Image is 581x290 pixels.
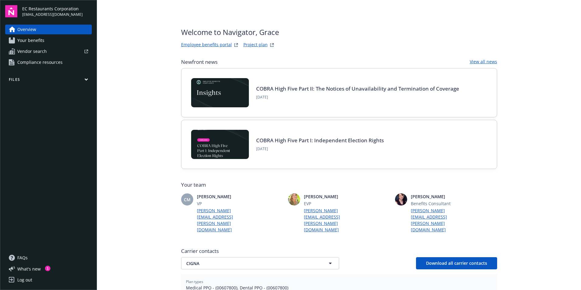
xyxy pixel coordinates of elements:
[426,260,487,266] span: Download all carrier contacts
[5,57,92,67] a: Compliance resources
[256,137,384,144] a: COBRA High Five Part I: Independent Election Rights
[22,12,83,17] span: [EMAIL_ADDRESS][DOMAIN_NAME]
[45,266,50,271] div: 1
[5,25,92,34] a: Overview
[5,5,17,17] img: navigator-logo.svg
[5,36,92,45] a: Your benefits
[186,260,313,267] span: CIGNA
[304,200,363,207] span: EVP
[268,41,276,49] a: projectPlanWebsite
[288,193,300,205] img: photo
[304,207,363,233] a: [PERSON_NAME][EMAIL_ADDRESS][PERSON_NAME][DOMAIN_NAME]
[232,41,240,49] a: striveWebsite
[395,193,407,205] img: photo
[191,130,249,159] img: BLOG-Card Image - Compliance - COBRA High Five Pt 1 07-18-25.jpg
[411,200,470,207] span: Benefits Consultant
[184,196,191,203] span: CM
[181,41,232,49] a: Employee benefits portal
[17,47,47,56] span: Vendor search
[181,27,279,38] span: Welcome to Navigator , Grace
[17,36,44,45] span: Your benefits
[17,57,63,67] span: Compliance resources
[186,279,492,285] span: Plan types
[243,41,268,49] a: Project plan
[181,181,497,188] span: Your team
[17,275,32,285] div: Log out
[17,253,28,263] span: FAQs
[197,207,256,233] a: [PERSON_NAME][EMAIL_ADDRESS][PERSON_NAME][DOMAIN_NAME]
[17,266,41,272] span: What ' s new
[22,5,92,17] button: EC Restaurants Corporation[EMAIL_ADDRESS][DOMAIN_NAME]
[470,58,497,66] a: View all news
[5,253,92,263] a: FAQs
[5,77,92,85] button: Files
[191,78,249,107] img: Card Image - EB Compliance Insights.png
[181,257,339,269] button: CIGNA
[197,200,256,207] span: VP
[181,58,218,66] span: Newfront news
[256,85,459,92] a: COBRA High Five Part II: The Notices of Unavailability and Termination of Coverage
[411,207,470,233] a: [PERSON_NAME][EMAIL_ADDRESS][PERSON_NAME][DOMAIN_NAME]
[22,5,83,12] span: EC Restaurants Corporation
[17,25,36,34] span: Overview
[416,257,497,269] button: Download all carrier contacts
[197,193,256,200] span: [PERSON_NAME]
[5,47,92,56] a: Vendor search
[5,266,50,272] button: What's new1
[256,95,459,100] span: [DATE]
[304,193,363,200] span: [PERSON_NAME]
[411,193,470,200] span: [PERSON_NAME]
[256,146,384,152] span: [DATE]
[181,247,497,255] span: Carrier contacts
